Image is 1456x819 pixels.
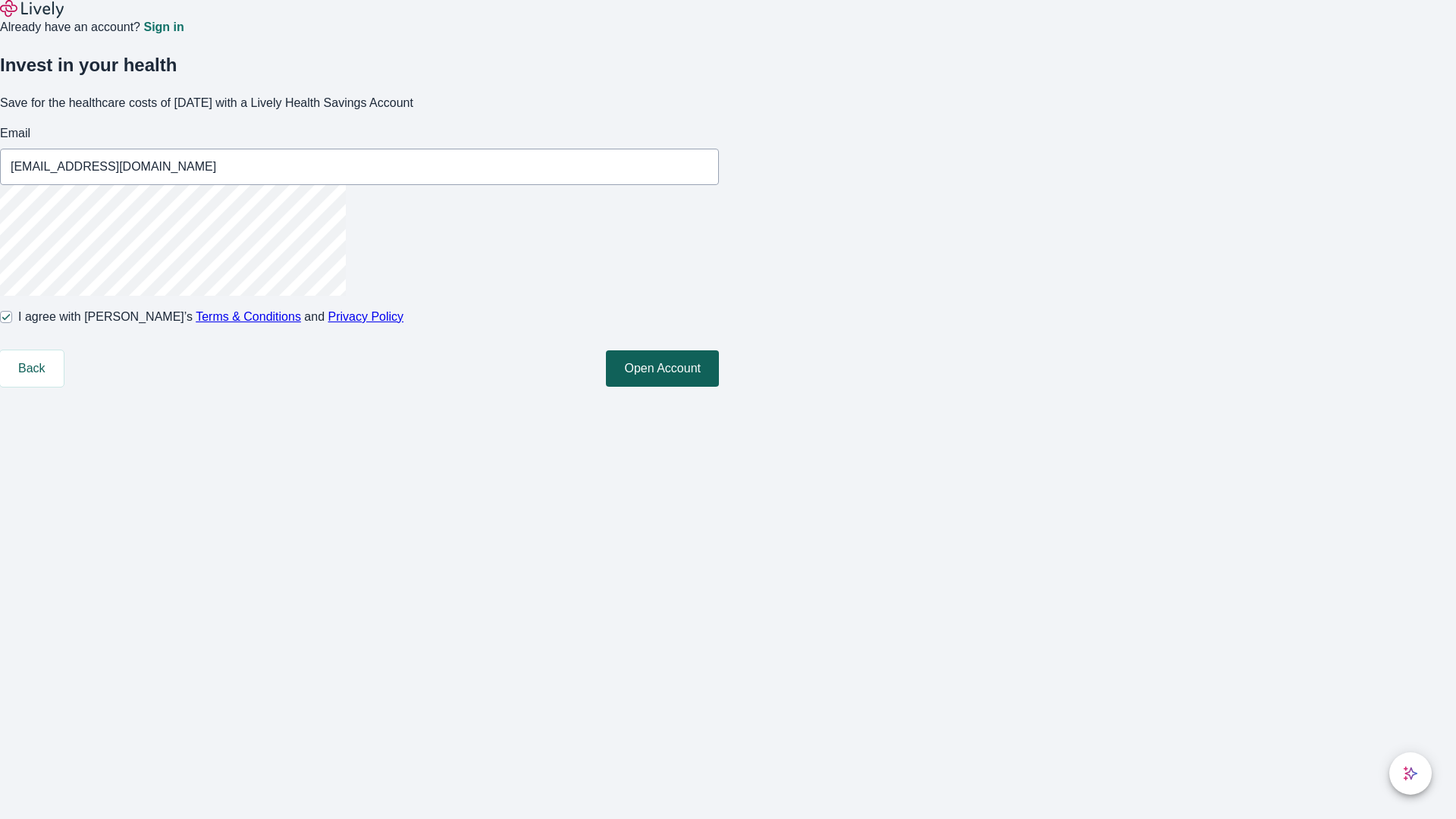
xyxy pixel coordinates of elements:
svg: Lively AI Assistant [1403,766,1418,781]
button: Open Account [606,350,719,387]
span: I agree with [PERSON_NAME]’s and [18,308,403,326]
a: Sign in [143,21,184,33]
button: chat [1389,752,1432,795]
a: Terms & Conditions [196,310,301,323]
a: Privacy Policy [328,310,404,323]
